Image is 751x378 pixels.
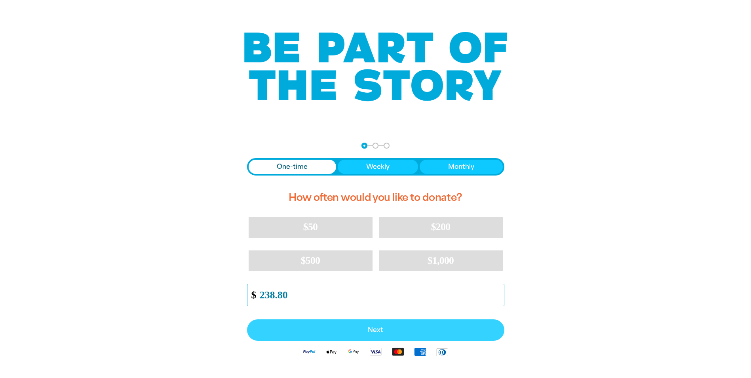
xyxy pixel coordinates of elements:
img: American Express logo [409,347,431,356]
span: Next [256,327,496,333]
button: Navigate to step 1 of 3 to enter your donation amount [361,143,367,149]
span: $50 [303,221,318,233]
button: Weekly [338,160,418,174]
h2: How often would you like to donate? [247,185,504,210]
button: Navigate to step 3 of 3 to enter your payment details [384,143,390,149]
button: $1,000 [379,250,503,271]
img: Visa logo [365,347,387,356]
span: $200 [431,221,451,233]
span: Weekly [366,162,390,172]
button: Monthly [420,160,503,174]
input: Enter custom amount [254,284,504,306]
img: Be part of the story [237,16,514,117]
span: $1,000 [428,255,454,266]
button: $200 [379,217,503,237]
button: Pay with Credit Card [247,319,504,341]
span: One-time [277,162,308,172]
div: Donation frequency [247,158,504,176]
img: Paypal logo [298,347,320,356]
button: Navigate to step 2 of 3 to enter your details [373,143,378,149]
span: Monthly [448,162,474,172]
button: $50 [249,217,373,237]
img: Mastercard logo [387,347,409,356]
img: Diners Club logo [431,347,453,357]
button: One-time [249,160,337,174]
span: $500 [301,255,320,266]
button: $500 [249,250,373,271]
span: $ [247,286,256,304]
img: Apple Pay logo [320,347,342,356]
div: Available payment methods [247,341,504,363]
img: Google Pay logo [342,347,365,356]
